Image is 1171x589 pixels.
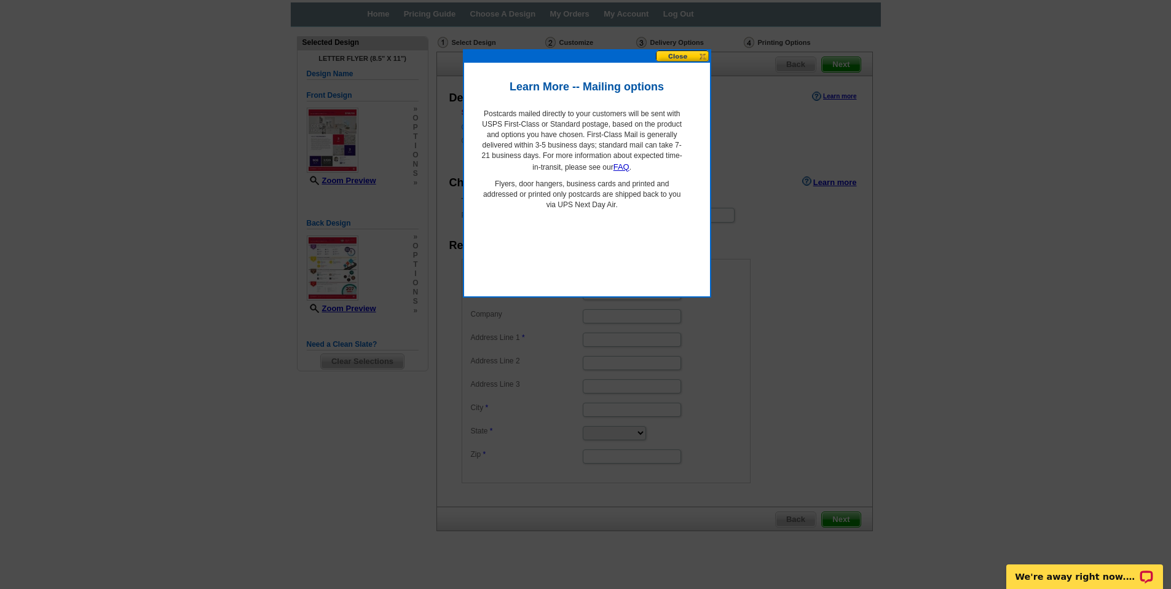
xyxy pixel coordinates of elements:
p: Postcards mailed directly to your customers will be sent with USPS First-Class or Standard postag... [479,109,685,173]
a: FAQ [613,162,629,172]
h2: Learn More -- Mailing options [470,81,704,93]
iframe: LiveChat chat widget [998,550,1171,589]
p: Flyers, door hangers, business cards and printed and addressed or printed only postcards are ship... [479,179,685,210]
